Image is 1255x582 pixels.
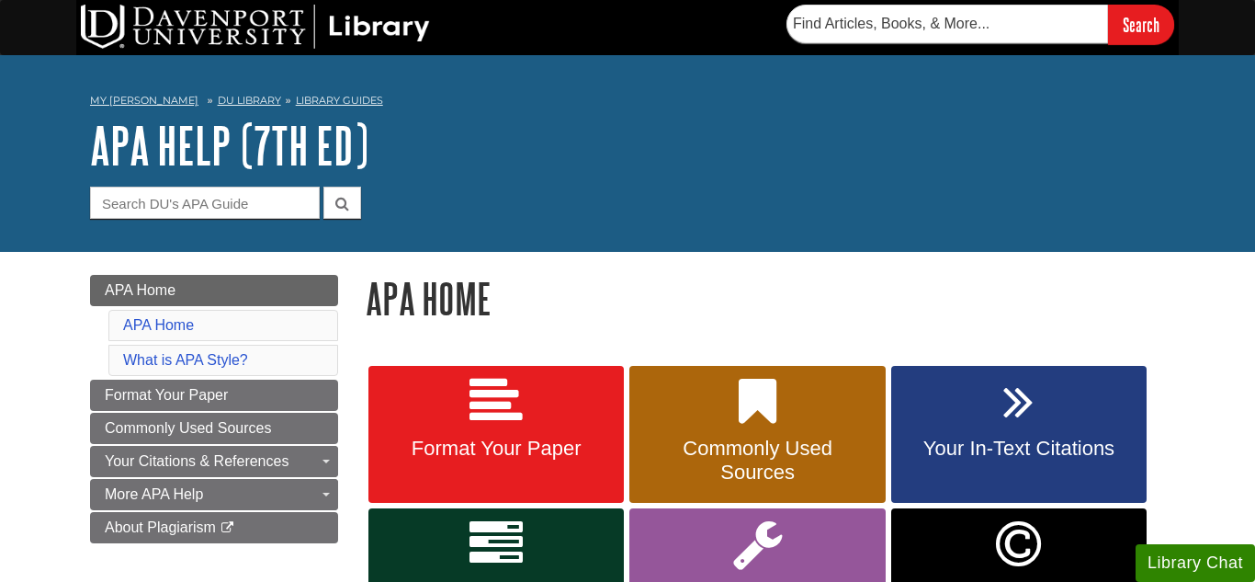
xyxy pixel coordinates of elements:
a: APA Home [123,317,194,333]
a: Commonly Used Sources [90,413,338,444]
span: APA Home [105,282,175,298]
a: APA Home [90,275,338,306]
span: Your Citations & References [105,453,288,469]
img: DU Library [81,5,430,49]
a: My [PERSON_NAME] [90,93,198,108]
form: Searches DU Library's articles, books, and more [786,5,1174,44]
a: Your In-Text Citations [891,366,1147,504]
a: More APA Help [90,479,338,510]
a: What is APA Style? [123,352,248,368]
span: Commonly Used Sources [105,420,271,436]
a: Your Citations & References [90,446,338,477]
span: Format Your Paper [382,437,610,461]
input: Search DU's APA Guide [90,187,320,219]
a: Format Your Paper [90,380,338,411]
a: Library Guides [296,94,383,107]
input: Find Articles, Books, & More... [786,5,1108,43]
span: Commonly Used Sources [643,437,871,485]
span: Format Your Paper [105,387,228,403]
input: Search [1108,5,1174,44]
a: About Plagiarism [90,512,338,543]
a: Commonly Used Sources [629,366,885,504]
i: This link opens in a new window [220,522,235,534]
span: Your In-Text Citations [905,437,1133,461]
h1: APA Home [366,275,1165,322]
a: Format Your Paper [368,366,624,504]
a: DU Library [218,94,281,107]
span: About Plagiarism [105,519,216,535]
a: APA Help (7th Ed) [90,117,368,174]
span: More APA Help [105,486,203,502]
button: Library Chat [1136,544,1255,582]
nav: breadcrumb [90,88,1165,118]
